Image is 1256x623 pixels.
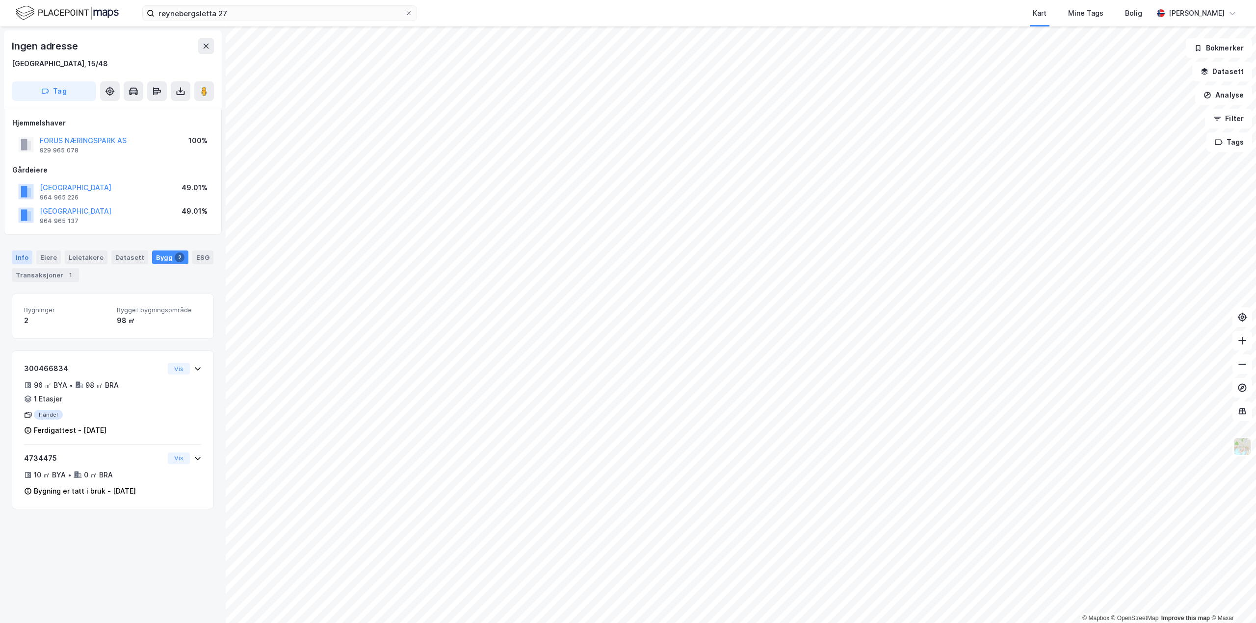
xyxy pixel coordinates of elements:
[1169,7,1225,19] div: [PERSON_NAME]
[12,268,79,282] div: Transaksjoner
[1033,7,1047,19] div: Kart
[1186,38,1252,58] button: Bokmerker
[12,58,108,70] div: [GEOGRAPHIC_DATA], 15/48
[34,379,67,391] div: 96 ㎡ BYA
[1206,132,1252,152] button: Tags
[1125,7,1142,19] div: Bolig
[16,4,119,22] img: logo.f888ab2527a4732fd821a326f86c7f29.svg
[1111,615,1159,622] a: OpenStreetMap
[34,469,66,481] div: 10 ㎡ BYA
[40,217,78,225] div: 964 965 137
[36,250,61,264] div: Eiere
[24,306,109,314] span: Bygninger
[12,81,96,101] button: Tag
[24,363,164,374] div: 300466834
[40,147,78,154] div: 929 965 078
[24,452,164,464] div: 4734475
[1233,437,1252,456] img: Z
[168,452,190,464] button: Vis
[1068,7,1103,19] div: Mine Tags
[1161,615,1210,622] a: Improve this map
[182,182,208,194] div: 49.01%
[69,381,73,389] div: •
[1192,62,1252,81] button: Datasett
[65,250,107,264] div: Leietakere
[12,117,213,129] div: Hjemmelshaver
[155,6,405,21] input: Søk på adresse, matrikkel, gårdeiere, leietakere eller personer
[24,315,109,326] div: 2
[68,471,72,479] div: •
[34,424,106,436] div: Ferdigattest - [DATE]
[175,252,184,262] div: 2
[117,306,202,314] span: Bygget bygningsområde
[168,363,190,374] button: Vis
[152,250,188,264] div: Bygg
[34,393,62,405] div: 1 Etasjer
[40,194,78,201] div: 964 965 226
[85,379,119,391] div: 98 ㎡ BRA
[34,485,136,497] div: Bygning er tatt i bruk - [DATE]
[1205,109,1252,128] button: Filter
[1082,615,1109,622] a: Mapbox
[182,205,208,217] div: 49.01%
[1207,576,1256,623] iframe: Chat Widget
[192,250,213,264] div: ESG
[84,469,113,481] div: 0 ㎡ BRA
[111,250,148,264] div: Datasett
[12,164,213,176] div: Gårdeiere
[12,250,32,264] div: Info
[65,270,75,280] div: 1
[117,315,202,326] div: 98 ㎡
[1195,85,1252,105] button: Analyse
[12,38,79,54] div: Ingen adresse
[188,135,208,147] div: 100%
